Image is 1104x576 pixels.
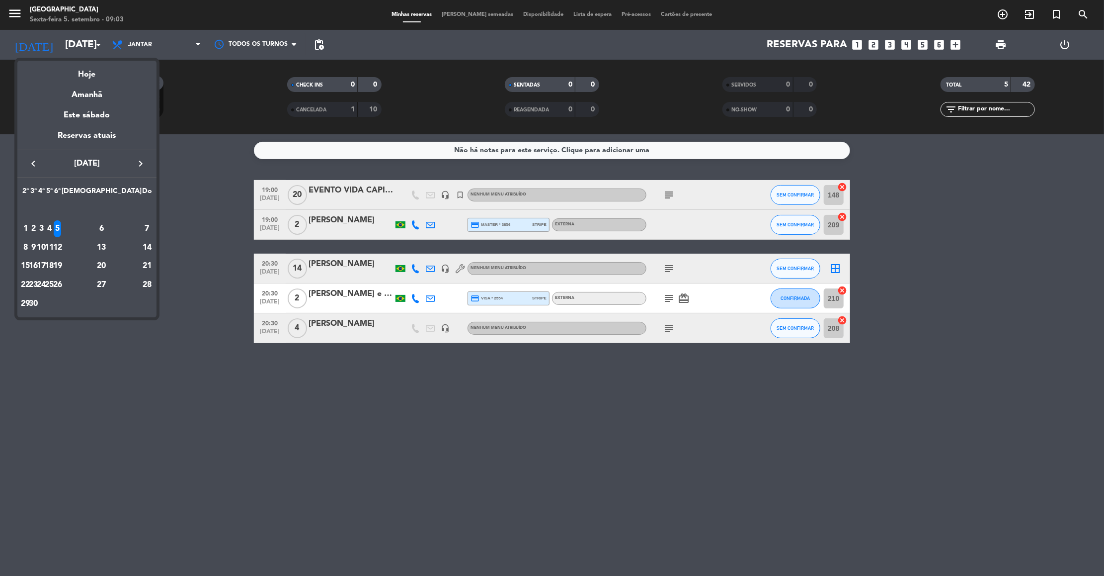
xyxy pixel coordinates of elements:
td: 2 de setembro de 2025 [29,219,37,238]
div: 24 [38,277,45,293]
div: 18 [46,258,53,275]
td: 6 de setembro de 2025 [62,219,142,238]
td: 26 de setembro de 2025 [54,276,62,294]
div: 28 [142,277,152,293]
div: 4 [46,220,53,237]
td: 3 de setembro de 2025 [37,219,45,238]
td: SET [21,200,153,219]
div: Este sábado [17,101,157,129]
td: 13 de setembro de 2025 [62,238,142,257]
td: 4 de setembro de 2025 [45,219,53,238]
td: 30 de setembro de 2025 [29,294,37,313]
div: 26 [54,277,61,293]
div: 16 [30,258,37,275]
button: keyboard_arrow_right [132,157,150,170]
div: 8 [22,239,29,256]
i: keyboard_arrow_left [27,158,39,170]
td: 7 de setembro de 2025 [142,219,153,238]
td: 21 de setembro de 2025 [142,257,153,276]
div: 21 [142,258,152,275]
div: 5 [54,220,61,237]
td: 28 de setembro de 2025 [142,276,153,294]
div: 10 [38,239,45,256]
div: 6 [66,220,138,237]
td: 17 de setembro de 2025 [37,257,45,276]
td: 20 de setembro de 2025 [62,257,142,276]
td: 15 de setembro de 2025 [21,257,29,276]
div: Reservas atuais [17,129,157,150]
th: Sexta-feira [54,186,62,201]
td: 11 de setembro de 2025 [45,238,53,257]
div: 30 [30,295,37,312]
div: 11 [46,239,53,256]
td: 22 de setembro de 2025 [21,276,29,294]
div: 25 [46,277,53,293]
div: 29 [22,295,29,312]
div: 13 [66,239,138,256]
span: [DATE] [42,157,132,170]
td: 1 de setembro de 2025 [21,219,29,238]
div: Amanhã [17,81,157,101]
div: 14 [142,239,152,256]
td: 24 de setembro de 2025 [37,276,45,294]
td: 8 de setembro de 2025 [21,238,29,257]
td: 10 de setembro de 2025 [37,238,45,257]
td: 14 de setembro de 2025 [142,238,153,257]
div: 12 [54,239,61,256]
th: Sábado [62,186,142,201]
td: 18 de setembro de 2025 [45,257,53,276]
button: keyboard_arrow_left [24,157,42,170]
td: 29 de setembro de 2025 [21,294,29,313]
div: 9 [30,239,37,256]
div: 19 [54,258,61,275]
div: 15 [22,258,29,275]
div: 23 [30,277,37,293]
td: 27 de setembro de 2025 [62,276,142,294]
td: 16 de setembro de 2025 [29,257,37,276]
td: 5 de setembro de 2025 [54,219,62,238]
td: 25 de setembro de 2025 [45,276,53,294]
th: Domingo [142,186,153,201]
i: keyboard_arrow_right [135,158,147,170]
div: 3 [38,220,45,237]
div: 17 [38,258,45,275]
th: Terça-feira [29,186,37,201]
td: 23 de setembro de 2025 [29,276,37,294]
div: 1 [22,220,29,237]
div: 20 [66,258,138,275]
th: Quinta-feira [45,186,53,201]
div: 7 [142,220,152,237]
td: 19 de setembro de 2025 [54,257,62,276]
div: 27 [66,277,138,293]
div: 22 [22,277,29,293]
th: Segunda-feira [21,186,29,201]
div: Hoje [17,61,157,81]
th: Quarta-feira [37,186,45,201]
td: 9 de setembro de 2025 [29,238,37,257]
td: 12 de setembro de 2025 [54,238,62,257]
div: 2 [30,220,37,237]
